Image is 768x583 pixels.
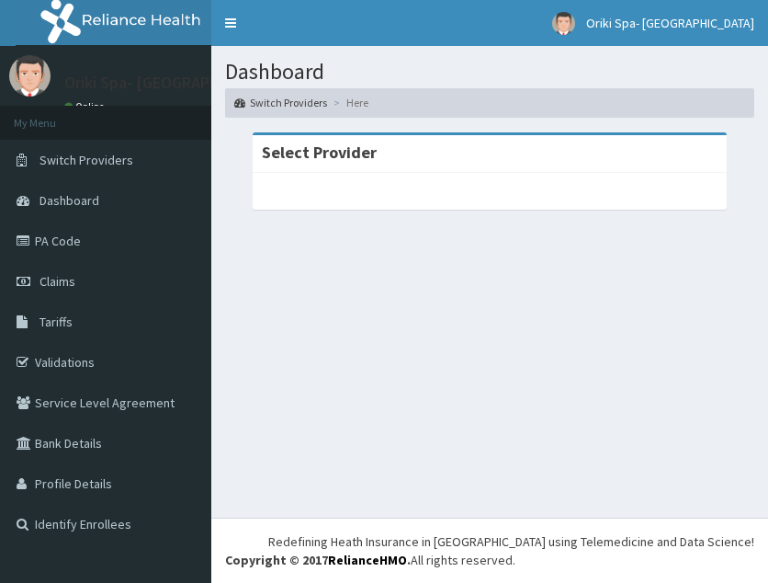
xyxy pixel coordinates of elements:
[225,552,411,568] strong: Copyright © 2017 .
[40,192,99,209] span: Dashboard
[586,15,754,31] span: Oriki Spa- [GEOGRAPHIC_DATA]
[329,95,368,110] li: Here
[211,518,768,583] footer: All rights reserved.
[9,55,51,97] img: User Image
[225,60,754,84] h1: Dashboard
[40,314,73,330] span: Tariffs
[268,532,754,551] div: Redefining Heath Insurance in [GEOGRAPHIC_DATA] using Telemedicine and Data Science!
[40,152,133,168] span: Switch Providers
[40,273,75,290] span: Claims
[328,552,407,568] a: RelianceHMO
[262,142,377,163] strong: Select Provider
[64,100,108,113] a: Online
[64,74,288,91] p: Oriki Spa- [GEOGRAPHIC_DATA]
[234,95,327,110] a: Switch Providers
[552,12,575,35] img: User Image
